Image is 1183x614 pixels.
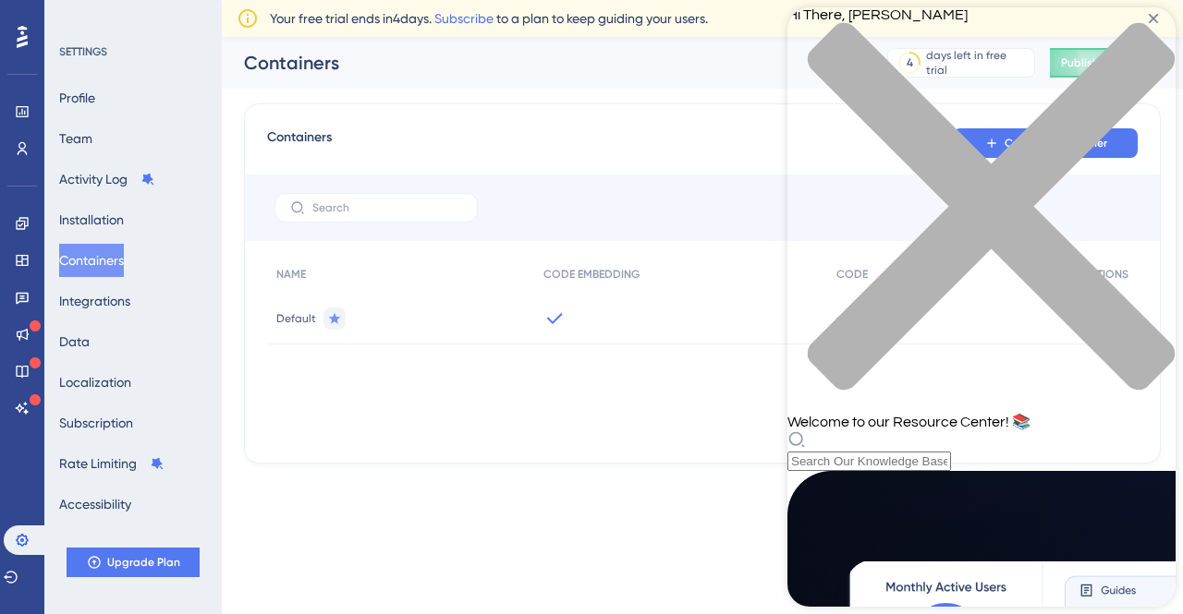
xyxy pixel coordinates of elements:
div: SETTINGS [59,44,209,59]
span: Containers [267,126,332,160]
span: CODE EMBEDDING [543,267,640,282]
button: Team [59,122,92,155]
img: launcher-image-alternative-text [6,11,39,44]
div: Containers [244,50,841,76]
button: Rate Limiting [59,447,165,480]
a: Subscribe [434,11,494,26]
button: Activity Log [59,163,155,196]
span: Need Help? [43,5,116,27]
button: Upgrade Plan [67,548,200,577]
button: Subscription [59,406,133,439]
input: Search [312,201,462,214]
span: Upgrade Plan [107,555,180,570]
span: Default [276,311,316,326]
span: NAME [276,267,306,282]
button: Localization [59,366,131,399]
span: Your free trial ends in 4 days. to a plan to keep guiding your users. [270,7,708,30]
button: Data [59,325,90,358]
button: Integrations [59,284,130,318]
button: Containers [59,244,124,277]
button: Profile [59,81,95,114]
button: Accessibility [59,488,131,521]
button: Installation [59,203,124,236]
